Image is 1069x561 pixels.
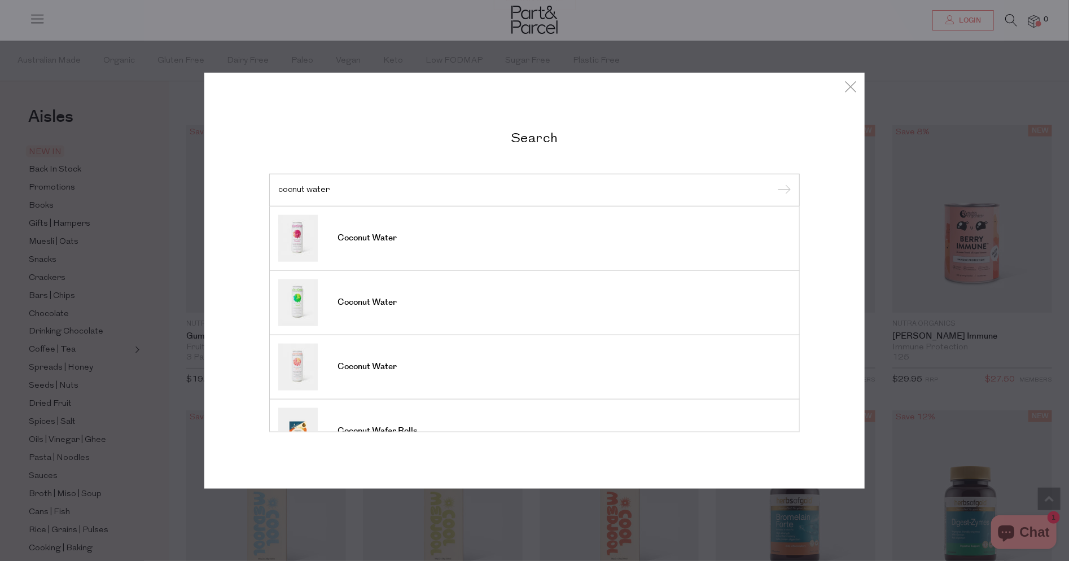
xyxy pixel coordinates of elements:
input: Search [278,186,791,194]
h2: Search [269,129,800,146]
img: Coconut Water [278,279,318,326]
img: Coconut Water [278,343,318,390]
a: Coconut Water [278,279,791,326]
a: Coconut Water [278,214,791,261]
span: Coconut Water [338,297,397,308]
span: Coconut Water [338,361,397,372]
a: Coconut Wafer Rolls [278,407,791,454]
img: Coconut Wafer Rolls [278,407,318,454]
span: Coconut Water [338,233,397,244]
img: Coconut Water [278,214,318,261]
a: Coconut Water [278,343,791,390]
span: Coconut Wafer Rolls [338,426,417,437]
